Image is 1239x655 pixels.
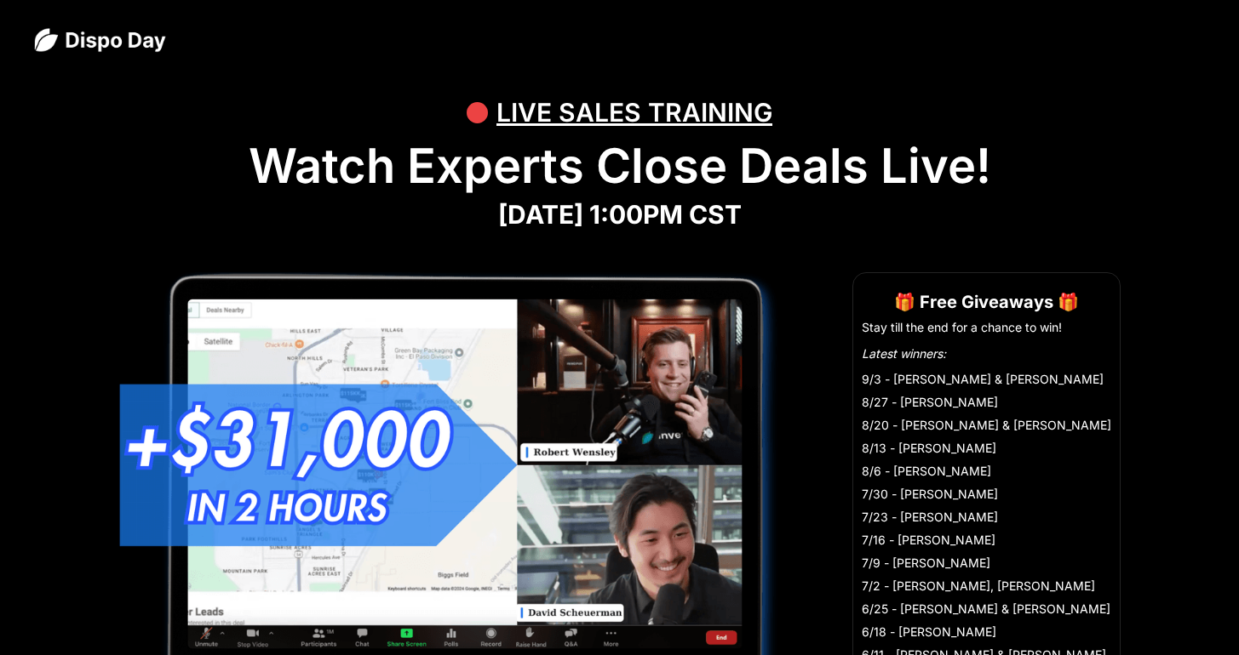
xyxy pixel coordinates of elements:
[496,87,772,138] div: LIVE SALES TRAINING
[862,346,946,361] em: Latest winners:
[34,138,1205,195] h1: Watch Experts Close Deals Live!
[498,199,742,230] strong: [DATE] 1:00PM CST
[862,319,1111,336] li: Stay till the end for a chance to win!
[894,292,1079,312] strong: 🎁 Free Giveaways 🎁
